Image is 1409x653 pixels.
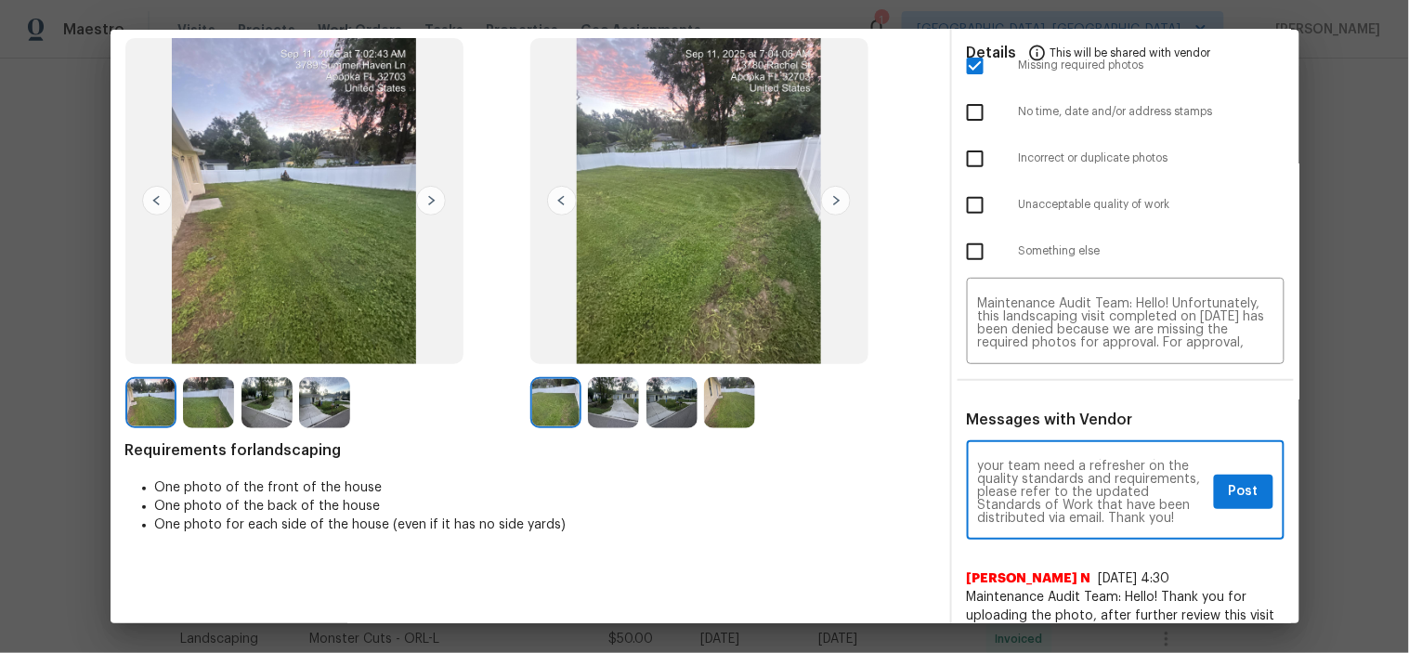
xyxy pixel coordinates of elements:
[1019,243,1285,259] span: Something else
[967,412,1133,427] span: Messages with Vendor
[821,186,851,215] img: right-chevron-button-url
[416,186,446,215] img: right-chevron-button-url
[952,89,1299,136] div: No time, date and/or address stamps
[952,182,1299,229] div: Unacceptable quality of work
[547,186,577,215] img: left-chevron-button-url
[1019,150,1285,166] span: Incorrect or duplicate photos
[1099,572,1170,585] span: [DATE] 4:30
[155,516,935,534] li: One photo for each side of the house (even if it has no side yards)
[967,569,1091,588] span: [PERSON_NAME] N
[155,478,935,497] li: One photo of the front of the house
[967,30,1017,74] span: Details
[125,441,935,460] span: Requirements for landscaping
[967,588,1285,644] span: Maintenance Audit Team: Hello! Thank you for uploading the photo, after further review this visit...
[1214,475,1273,509] button: Post
[978,460,1207,525] textarea: Maintenance Audit Team: Hello! Unfortunately, this landscaping visit completed on [DATE] has been...
[1019,104,1285,120] span: No time, date and/or address stamps
[952,136,1299,182] div: Incorrect or duplicate photos
[155,497,935,516] li: One photo of the back of the house
[142,186,172,215] img: left-chevron-button-url
[1229,480,1259,503] span: Post
[1050,30,1211,74] span: This will be shared with vendor
[978,297,1273,349] textarea: Maintenance Audit Team: Hello! Unfortunately, this landscaping visit completed on [DATE] has been...
[952,229,1299,275] div: Something else
[1019,197,1285,213] span: Unacceptable quality of work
